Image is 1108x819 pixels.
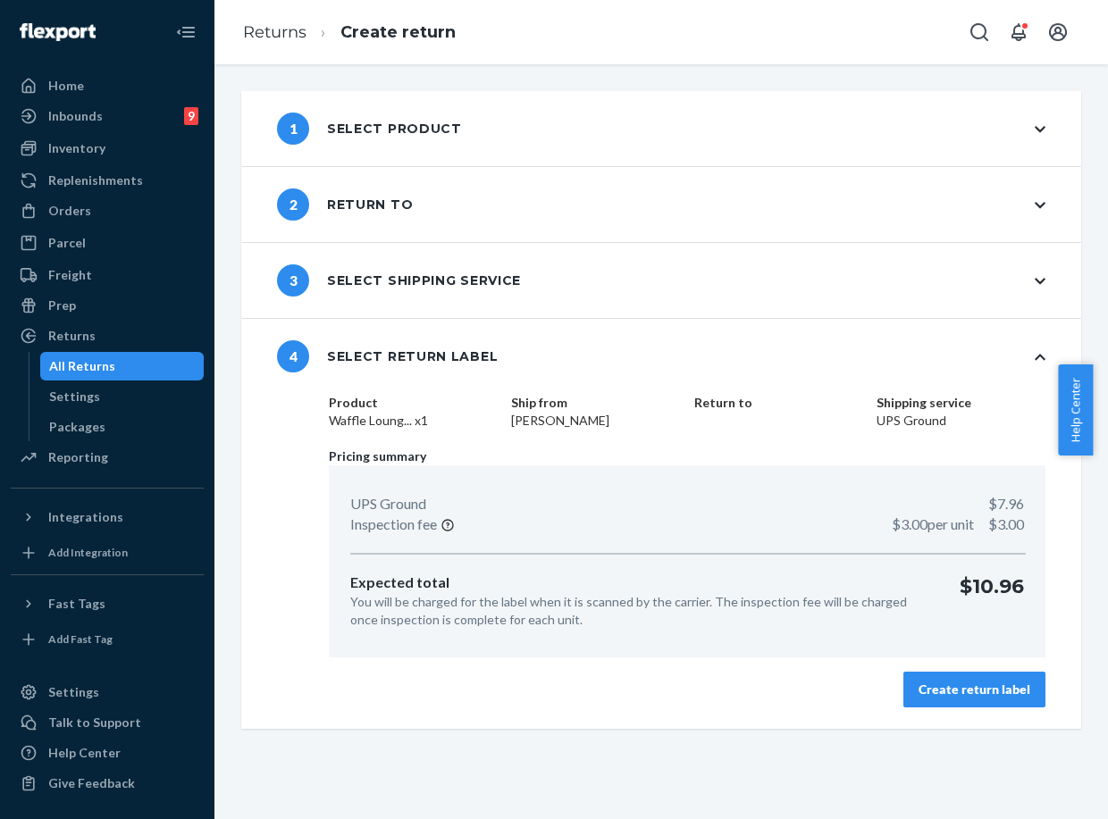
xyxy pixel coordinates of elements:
span: 3 [277,264,309,297]
a: Add Integration [11,539,204,567]
div: Orders [48,202,91,220]
dd: [PERSON_NAME] [511,412,680,430]
a: Inventory [11,134,204,163]
dt: Shipping service [877,394,1045,412]
p: You will be charged for the label when it is scanned by the carrier. The inspection fee will be c... [350,593,931,629]
img: Flexport logo [20,23,96,41]
span: 2 [277,188,309,221]
a: Replenishments [11,166,204,195]
button: Integrations [11,503,204,531]
button: Open account menu [1040,14,1076,50]
a: Reporting [11,443,204,472]
div: Talk to Support [48,714,141,731]
div: Select shipping service [277,264,521,297]
button: Open notifications [1001,14,1037,50]
a: Orders [11,196,204,225]
div: Select product [277,113,462,145]
a: Parcel [11,229,204,257]
div: Settings [48,683,99,701]
p: Pricing summary [329,447,1045,465]
p: UPS Ground [350,494,426,514]
p: $10.96 [960,572,1024,629]
div: Settings [49,388,100,405]
div: Freight [48,266,92,284]
div: Returns [48,327,96,345]
a: Home [11,71,204,100]
dt: Product [329,394,498,412]
div: Add Integration [48,545,128,560]
a: Inbounds9 [11,102,204,130]
button: Give Feedback [11,769,204,798]
span: 4 [277,340,309,372]
div: Prep [48,297,76,314]
a: Talk to Support [11,708,204,737]
div: Give Feedback [48,774,135,792]
div: Create return label [919,681,1030,698]
a: Freight [11,261,204,289]
button: Help Center [1058,364,1093,455]
a: Add Fast Tag [11,625,204,654]
p: $3.00 [892,514,1024,535]
a: Help Center [11,739,204,767]
a: Packages [40,413,205,441]
a: Prep [11,291,204,320]
div: Return to [277,188,413,221]
div: Inbounds [48,107,103,125]
a: Returns [243,22,306,42]
div: Select return label [277,340,498,372]
div: Replenishments [48,171,143,189]
p: $7.96 [988,494,1024,514]
ol: breadcrumbs [229,6,470,59]
div: Help Center [48,744,121,762]
div: Add Fast Tag [48,631,113,647]
button: Close Navigation [168,14,204,50]
div: All Returns [49,357,115,375]
div: Home [48,77,84,95]
p: Inspection fee [350,514,437,535]
a: Create return [340,22,456,42]
div: Parcel [48,234,86,252]
dt: Return to [694,394,863,412]
button: Open Search Box [961,14,997,50]
dd: UPS Ground [877,412,1045,430]
dd: Waffle Loung... x1 [329,412,498,430]
div: Inventory [48,139,105,157]
a: All Returns [40,352,205,380]
a: Settings [11,678,204,706]
span: 1 [277,113,309,145]
div: Integrations [48,508,123,526]
span: $3.00 per unit [892,515,974,532]
div: Fast Tags [48,595,105,613]
a: Settings [40,382,205,411]
div: 9 [184,107,198,125]
button: Fast Tags [11,589,204,618]
div: Packages [49,418,105,436]
button: Create return label [903,672,1045,707]
div: Reporting [48,448,108,466]
dt: Ship from [511,394,680,412]
p: Expected total [350,572,931,593]
a: Returns [11,322,204,350]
